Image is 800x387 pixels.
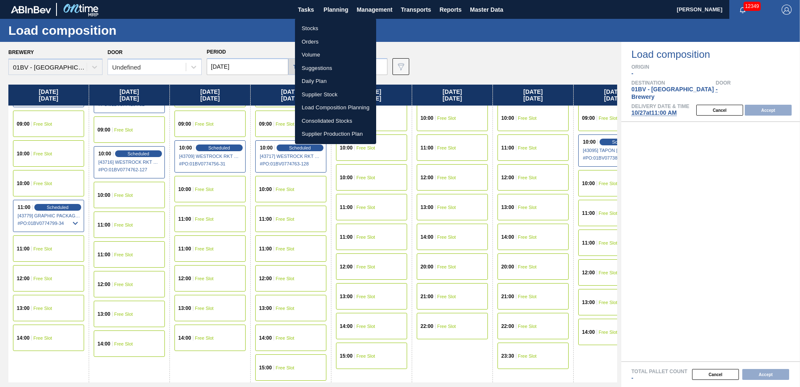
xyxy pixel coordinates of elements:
a: Stocks [295,22,376,35]
a: Consolidated Stocks [295,114,376,128]
a: Supplier Production Plan [295,127,376,141]
a: Supplier Stock [295,88,376,101]
a: Load Composition Planning [295,101,376,114]
a: Daily Plan [295,75,376,88]
a: Volume [295,48,376,62]
a: Suggestions [295,62,376,75]
a: Orders [295,35,376,49]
